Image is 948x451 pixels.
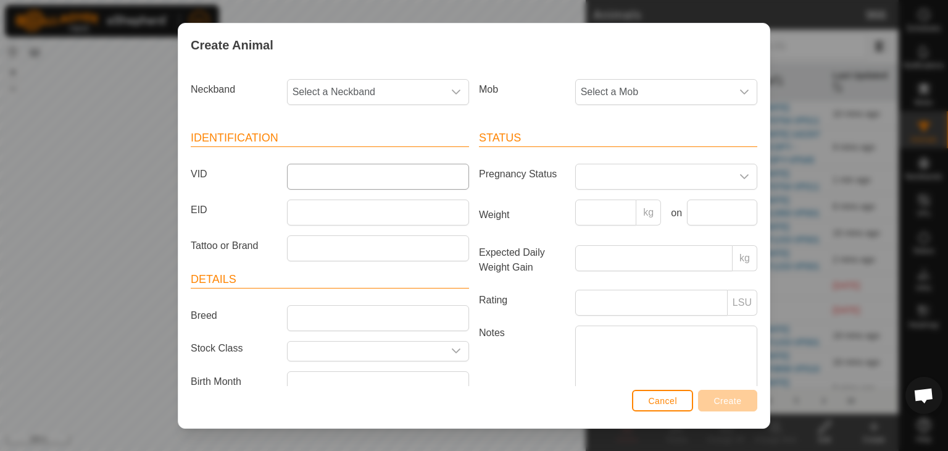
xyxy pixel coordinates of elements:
[733,245,757,271] p-inputgroup-addon: kg
[186,341,282,356] label: Stock Class
[648,396,677,406] span: Cancel
[732,80,757,104] div: dropdown trigger
[666,206,682,221] label: on
[636,200,661,225] p-inputgroup-addon: kg
[474,164,570,185] label: Pregnancy Status
[905,377,942,414] a: Open chat
[191,130,469,147] header: Identification
[186,305,282,326] label: Breed
[444,80,468,104] div: dropdown trigger
[474,200,570,230] label: Weight
[732,164,757,189] div: dropdown trigger
[474,79,570,100] label: Mob
[186,235,282,256] label: Tattoo or Brand
[474,326,570,395] label: Notes
[186,164,282,185] label: VID
[191,36,273,54] span: Create Animal
[474,245,570,275] label: Expected Daily Weight Gain
[728,290,757,316] p-inputgroup-addon: LSU
[632,390,693,411] button: Cancel
[186,200,282,221] label: EID
[191,271,469,289] header: Details
[186,371,282,392] label: Birth Month
[474,290,570,311] label: Rating
[288,80,444,104] span: Select a Neckband
[186,79,282,100] label: Neckband
[479,130,757,147] header: Status
[576,80,732,104] span: Select a Mob
[444,342,468,361] div: dropdown trigger
[714,396,742,406] span: Create
[698,390,757,411] button: Create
